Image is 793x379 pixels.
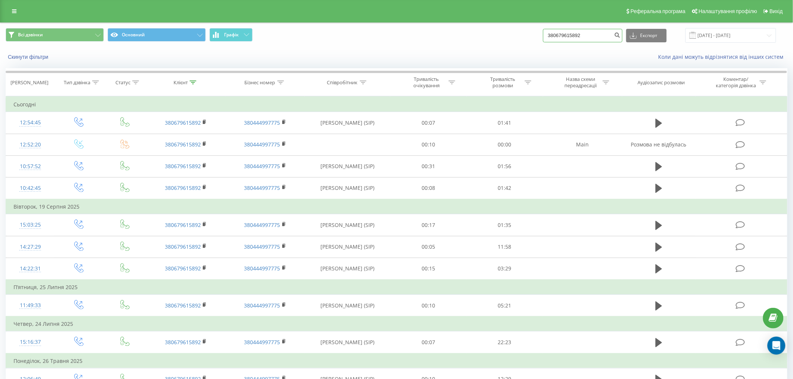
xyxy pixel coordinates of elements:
[467,134,543,155] td: 00:00
[626,29,667,42] button: Експорт
[6,280,787,295] td: П’ятниця, 25 Липня 2025
[10,79,48,86] div: [PERSON_NAME]
[770,8,783,14] span: Вихід
[6,54,52,60] button: Скинути фільтри
[6,97,787,112] td: Сьогодні
[18,32,43,38] span: Всі дзвінки
[631,8,686,14] span: Реферальна програма
[467,236,543,258] td: 11:58
[165,141,201,148] a: 380679615892
[699,8,757,14] span: Налаштування профілю
[305,258,390,280] td: [PERSON_NAME] (SIP)
[305,331,390,354] td: [PERSON_NAME] (SIP)
[165,163,201,170] a: 380679615892
[467,214,543,236] td: 01:35
[390,112,467,134] td: 00:07
[561,76,601,89] div: Назва схеми переадресації
[244,339,280,346] a: 380444997775
[224,32,239,37] span: Графік
[174,79,188,86] div: Клієнт
[467,331,543,354] td: 22:23
[245,79,275,86] div: Бізнес номер
[165,221,201,228] a: 380679615892
[327,79,358,86] div: Співробітник
[13,218,47,232] div: 15:03:25
[543,29,622,42] input: Пошук за номером
[305,155,390,177] td: [PERSON_NAME] (SIP)
[467,112,543,134] td: 01:41
[6,28,104,42] button: Всі дзвінки
[467,155,543,177] td: 01:56
[64,79,90,86] div: Тип дзвінка
[407,76,447,89] div: Тривалість очікування
[6,354,787,369] td: Понеділок, 26 Травня 2025
[543,134,622,155] td: Main
[305,177,390,199] td: [PERSON_NAME] (SIP)
[165,265,201,272] a: 380679615892
[714,76,758,89] div: Коментар/категорія дзвінка
[390,236,467,258] td: 00:05
[467,295,543,317] td: 05:21
[467,177,543,199] td: 01:42
[305,112,390,134] td: [PERSON_NAME] (SIP)
[244,163,280,170] a: 380444997775
[165,243,201,250] a: 380679615892
[244,184,280,191] a: 380444997775
[115,79,130,86] div: Статус
[6,316,787,331] td: Четвер, 24 Липня 2025
[390,134,467,155] td: 00:10
[305,214,390,236] td: [PERSON_NAME] (SIP)
[390,155,467,177] td: 00:31
[390,331,467,354] td: 00:07
[390,214,467,236] td: 00:17
[390,295,467,317] td: 00:10
[768,337,786,355] div: Open Intercom Messenger
[13,137,47,152] div: 12:52:20
[390,177,467,199] td: 00:08
[165,184,201,191] a: 380679615892
[13,335,47,349] div: 15:16:37
[13,115,47,130] div: 12:54:45
[483,76,523,89] div: Тривалість розмови
[244,141,280,148] a: 380444997775
[244,243,280,250] a: 380444997775
[305,295,390,317] td: [PERSON_NAME] (SIP)
[13,159,47,174] div: 10:57:52
[13,240,47,254] div: 14:27:29
[165,302,201,309] a: 380679615892
[390,258,467,280] td: 00:15
[13,181,47,195] div: 10:42:45
[13,298,47,313] div: 11:49:33
[658,53,787,60] a: Коли дані можуть відрізнятися вiд інших систем
[305,236,390,258] td: [PERSON_NAME] (SIP)
[108,28,206,42] button: Основний
[244,119,280,126] a: 380444997775
[209,28,253,42] button: Графік
[165,119,201,126] a: 380679615892
[631,141,687,148] span: Розмова не відбулась
[467,258,543,280] td: 03:29
[6,199,787,214] td: Вівторок, 19 Серпня 2025
[638,79,685,86] div: Аудіозапис розмови
[244,221,280,228] a: 380444997775
[244,302,280,309] a: 380444997775
[244,265,280,272] a: 380444997775
[165,339,201,346] a: 380679615892
[13,261,47,276] div: 14:22:31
